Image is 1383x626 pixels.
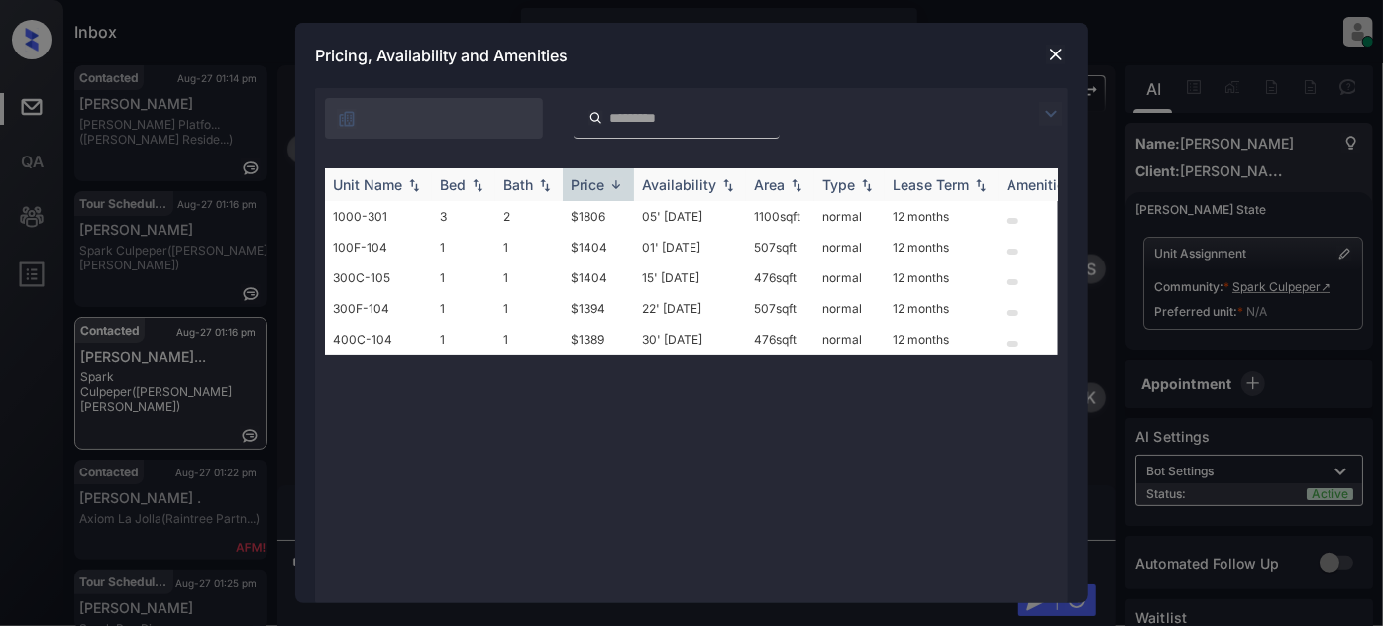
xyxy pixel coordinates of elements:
[634,232,746,262] td: 01' [DATE]
[404,178,424,192] img: sorting
[814,201,885,232] td: normal
[814,293,885,324] td: normal
[885,293,999,324] td: 12 months
[746,232,814,262] td: 507 sqft
[571,176,604,193] div: Price
[1046,45,1066,64] img: close
[814,232,885,262] td: normal
[634,201,746,232] td: 05' [DATE]
[563,293,634,324] td: $1394
[495,201,563,232] td: 2
[325,232,432,262] td: 100F-104
[495,293,563,324] td: 1
[746,324,814,355] td: 476 sqft
[787,178,806,192] img: sorting
[634,324,746,355] td: 30' [DATE]
[885,232,999,262] td: 12 months
[325,293,432,324] td: 300F-104
[325,262,432,293] td: 300C-105
[432,232,495,262] td: 1
[1007,176,1073,193] div: Amenities
[814,324,885,355] td: normal
[495,232,563,262] td: 1
[337,109,357,129] img: icon-zuma
[971,178,991,192] img: sorting
[563,324,634,355] td: $1389
[535,178,555,192] img: sorting
[588,109,603,127] img: icon-zuma
[432,293,495,324] td: 1
[503,176,533,193] div: Bath
[432,262,495,293] td: 1
[746,262,814,293] td: 476 sqft
[606,177,626,192] img: sorting
[563,232,634,262] td: $1404
[822,176,855,193] div: Type
[468,178,487,192] img: sorting
[634,293,746,324] td: 22' [DATE]
[893,176,969,193] div: Lease Term
[495,262,563,293] td: 1
[325,201,432,232] td: 1000-301
[563,262,634,293] td: $1404
[885,324,999,355] td: 12 months
[295,23,1088,88] div: Pricing, Availability and Amenities
[746,201,814,232] td: 1100 sqft
[432,201,495,232] td: 3
[440,176,466,193] div: Bed
[746,293,814,324] td: 507 sqft
[814,262,885,293] td: normal
[754,176,785,193] div: Area
[634,262,746,293] td: 15' [DATE]
[563,201,634,232] td: $1806
[1039,102,1063,126] img: icon-zuma
[885,262,999,293] td: 12 months
[642,176,716,193] div: Availability
[885,201,999,232] td: 12 months
[857,178,877,192] img: sorting
[432,324,495,355] td: 1
[495,324,563,355] td: 1
[325,324,432,355] td: 400C-104
[333,176,402,193] div: Unit Name
[718,178,738,192] img: sorting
